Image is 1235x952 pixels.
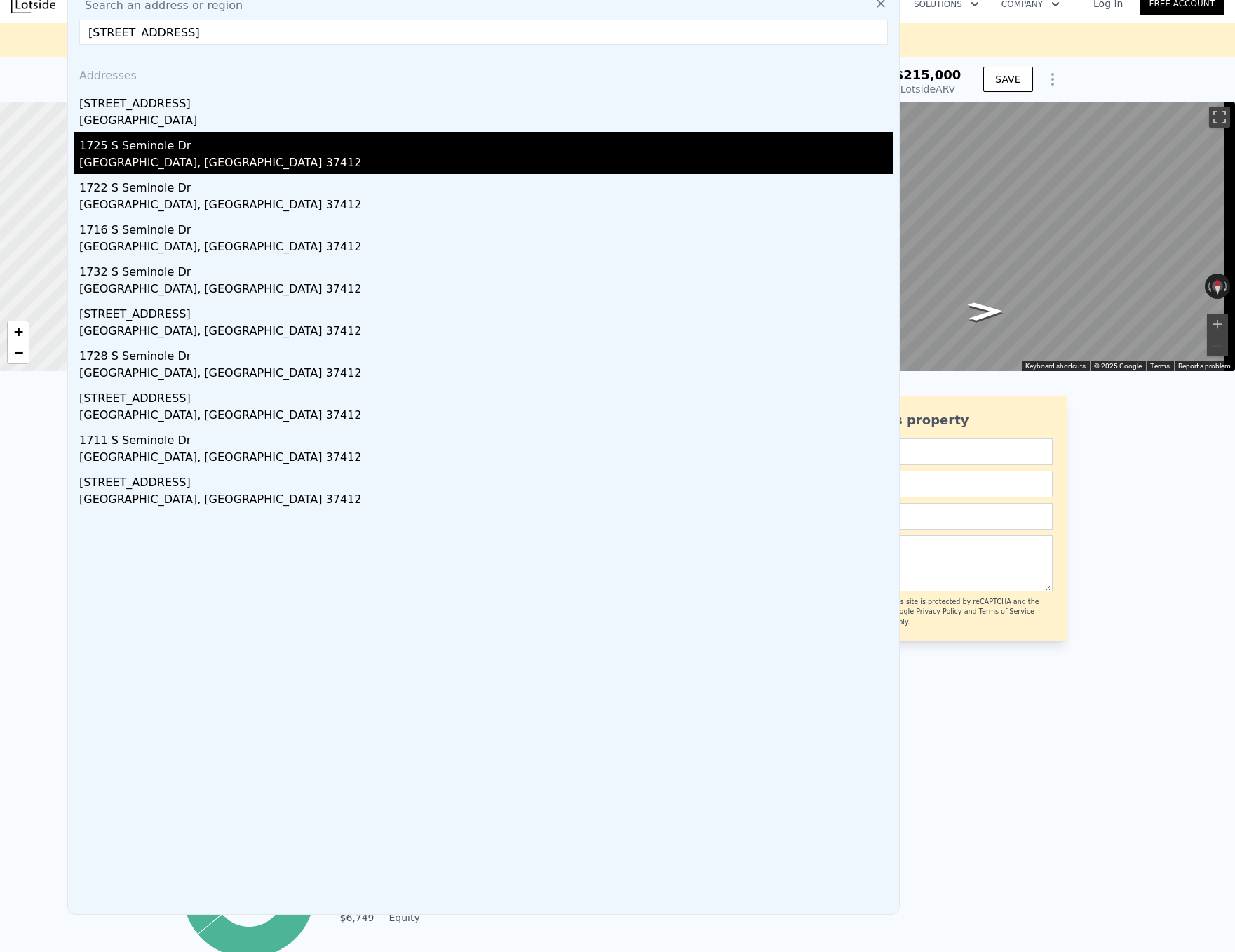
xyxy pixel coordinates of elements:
[79,90,893,112] div: [STREET_ADDRESS]
[1094,362,1142,370] span: © 2025 Google
[642,102,1235,371] div: Street View
[330,910,375,925] td: $6,749
[79,365,893,384] div: [GEOGRAPHIC_DATA], [GEOGRAPHIC_DATA] 37412
[79,342,893,365] div: 1728 S Seminole Dr
[8,321,29,342] a: Zoom in
[979,608,1034,615] a: Terms of Service
[79,112,893,132] div: [GEOGRAPHIC_DATA]
[79,491,893,511] div: [GEOGRAPHIC_DATA], [GEOGRAPHIC_DATA] 37412
[890,597,1052,627] div: This site is protected by reCAPTCHA and the Google and apply.
[79,132,893,154] div: 1725 S Seminole Dr
[1025,361,1086,371] button: Keyboard shortcuts
[1207,314,1228,335] button: Zoom in
[800,438,1053,465] input: Name
[1212,274,1223,300] button: Reset the view
[800,410,1053,430] div: Ask about this property
[1207,335,1228,356] button: Zoom out
[1039,65,1067,93] button: Show Options
[1150,362,1170,370] a: Terms
[79,427,893,449] div: 1711 S Seminole Dr
[952,297,1019,325] path: Go East, N Sherwell Dr
[1209,107,1230,128] button: Toggle fullscreen view
[79,20,888,45] input: Enter an address, city, region, neighborhood or zip code
[1223,274,1231,299] button: Rotate clockwise
[386,910,450,925] td: Equity
[79,449,893,469] div: [GEOGRAPHIC_DATA], [GEOGRAPHIC_DATA] 37412
[1205,274,1213,299] button: Rotate counterclockwise
[14,323,23,340] span: +
[79,239,893,258] div: [GEOGRAPHIC_DATA], [GEOGRAPHIC_DATA] 37412
[79,174,893,196] div: 1722 S Seminole Dr
[79,216,893,239] div: 1716 S Seminole Dr
[79,196,893,216] div: [GEOGRAPHIC_DATA], [GEOGRAPHIC_DATA] 37412
[895,82,961,96] div: Lotside ARV
[916,608,961,615] a: Privacy Policy
[74,56,893,90] div: Addresses
[79,258,893,281] div: 1732 S Seminole Dr
[79,281,893,300] div: [GEOGRAPHIC_DATA], [GEOGRAPHIC_DATA] 37412
[895,67,961,82] span: $215,000
[79,300,893,323] div: [STREET_ADDRESS]
[800,471,1053,497] input: Email
[79,154,893,174] div: [GEOGRAPHIC_DATA], [GEOGRAPHIC_DATA] 37412
[79,407,893,427] div: [GEOGRAPHIC_DATA], [GEOGRAPHIC_DATA] 37412
[79,384,893,407] div: [STREET_ADDRESS]
[642,102,1235,371] div: Map
[14,344,23,361] span: −
[79,323,893,342] div: [GEOGRAPHIC_DATA], [GEOGRAPHIC_DATA] 37412
[983,67,1032,92] button: SAVE
[800,503,1053,530] input: Phone
[8,342,29,363] a: Zoom out
[1178,362,1231,370] a: Report a problem
[79,469,893,491] div: [STREET_ADDRESS]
